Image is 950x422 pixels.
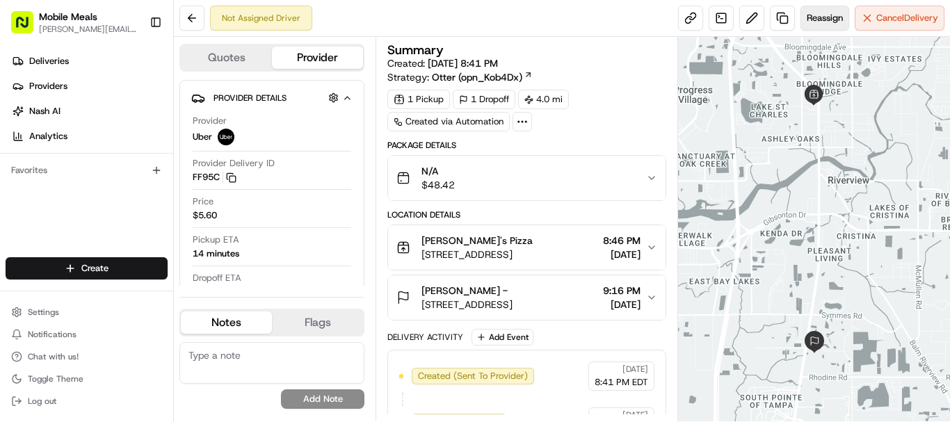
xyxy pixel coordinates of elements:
div: 1 Pickup [387,90,450,109]
button: [PERSON_NAME]'s Pizza[STREET_ADDRESS]8:46 PM[DATE] [388,225,666,270]
a: Created via Automation [387,112,510,131]
button: Notes [181,311,272,334]
button: Chat with us! [6,347,168,366]
span: Provider [193,115,227,127]
span: Log out [28,396,56,407]
span: Pickup ETA [193,234,239,246]
button: Provider [272,47,363,69]
button: Reassign [800,6,849,31]
button: Create [6,257,168,279]
button: Toggle Theme [6,369,168,389]
span: Provider Details [214,92,287,104]
a: Deliveries [6,50,173,72]
span: 9:16 PM [603,284,641,298]
span: Analytics [29,130,67,143]
a: Otter (opn_Kob4Dx) [432,70,533,84]
span: 8:41 PM EDT [595,376,648,389]
span: Create [81,262,108,275]
span: [DATE] [622,409,648,421]
span: Nash AI [29,105,61,117]
span: Settings [28,307,59,318]
span: Provider Delivery ID [193,157,275,170]
span: Reassign [807,12,843,24]
span: [DATE] [622,364,648,375]
span: [DATE] [603,298,641,311]
span: [STREET_ADDRESS] [421,247,533,261]
span: Uber [193,131,212,143]
span: Created (Sent To Provider) [418,370,528,382]
div: Favorites [6,159,168,181]
button: Mobile Meals[PERSON_NAME][EMAIL_ADDRESS][DOMAIN_NAME] [6,6,144,39]
span: Notifications [28,329,77,340]
span: 8:46 PM [603,234,641,247]
span: $5.60 [193,209,217,222]
span: [STREET_ADDRESS] [421,298,513,311]
a: Providers [6,75,173,97]
button: Flags [272,311,363,334]
span: Chat with us! [28,351,79,362]
button: Add Event [472,329,533,346]
button: Mobile Meals [39,10,97,24]
span: Dropoff ETA [193,272,241,284]
a: Nash AI [6,100,173,122]
span: Created: [387,56,498,70]
button: Settings [6,302,168,322]
span: Otter (opn_Kob4Dx) [432,70,522,84]
div: Delivery Activity [387,332,463,343]
div: 1 Dropoff [453,90,515,109]
button: [PERSON_NAME][EMAIL_ADDRESS][DOMAIN_NAME] [39,24,138,35]
span: Cancel Delivery [876,12,938,24]
button: N/A$48.42 [388,156,666,200]
span: Price [193,195,214,208]
span: Toggle Theme [28,373,83,384]
button: FF95C [193,171,236,184]
button: Provider Details [191,86,353,109]
div: Strategy: [387,70,533,84]
span: Providers [29,80,67,92]
span: [PERSON_NAME] - [421,284,508,298]
span: [DATE] 8:41 PM [428,57,498,70]
img: uber-new-logo.jpeg [218,129,234,145]
div: Location Details [387,209,666,220]
div: Package Details [387,140,666,151]
span: N/A [421,164,455,178]
span: Deliveries [29,55,69,67]
a: Analytics [6,125,173,147]
h3: Summary [387,44,444,56]
div: 4.0 mi [518,90,569,109]
button: CancelDelivery [855,6,944,31]
button: [PERSON_NAME] -[STREET_ADDRESS]9:16 PM[DATE] [388,275,666,320]
span: $48.42 [421,178,455,192]
span: [DATE] [603,247,641,261]
div: 14 minutes [193,247,239,260]
button: Quotes [181,47,272,69]
span: [PERSON_NAME]'s Pizza [421,234,533,247]
button: Log out [6,391,168,411]
button: Notifications [6,325,168,344]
